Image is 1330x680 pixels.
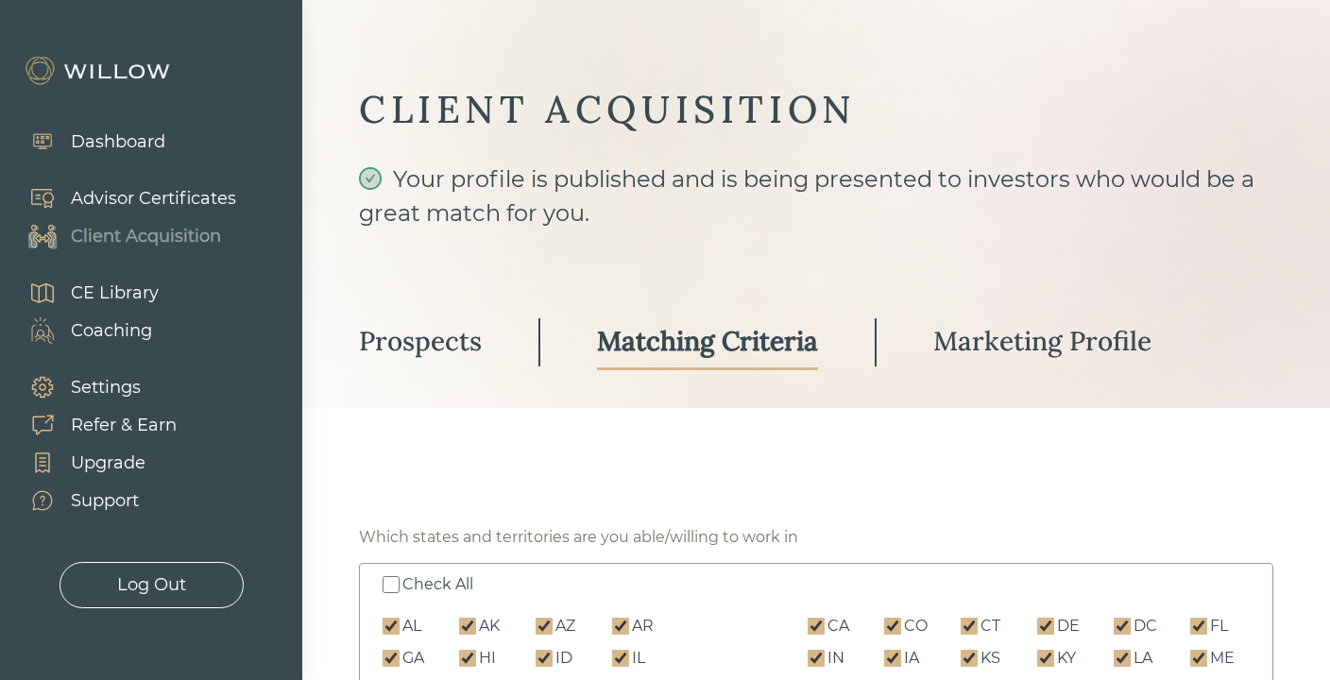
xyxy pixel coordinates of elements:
[459,618,476,635] input: AK
[555,647,572,670] div: ID
[9,406,177,444] a: Refer & Earn
[904,615,928,637] div: CO
[9,444,177,482] a: Upgrade
[359,85,1273,134] div: CLIENT ACQUISITION
[359,526,798,549] div: Which states and territories are you able/willing to work in
[359,162,1273,264] div: Your profile is published and is being presented to investors who would be a great match for you.
[117,572,186,598] div: Log Out
[71,488,139,514] div: Support
[1210,647,1235,670] div: ME
[536,618,553,635] input: AZ
[1057,615,1080,637] div: DE
[71,450,145,476] div: Upgrade
[71,375,141,400] div: Settings
[632,647,645,670] div: IL
[9,123,165,161] a: Dashboard
[383,650,400,667] input: GA
[1057,647,1076,670] div: KY
[9,368,177,406] a: Settings
[1114,650,1131,667] input: LA
[24,56,175,86] img: Willow
[536,650,553,667] input: ID
[71,224,221,249] div: Client Acquisition
[479,615,500,637] div: AK
[71,413,177,438] div: Refer & Earn
[597,324,818,358] div: Matching Criteria
[632,615,654,637] div: AR
[1037,650,1054,667] input: KY
[402,615,421,637] div: AL
[9,312,159,349] a: Coaching
[359,167,382,190] span: check-circle
[71,186,236,212] div: Advisor Certificates
[827,615,849,637] div: CA
[1114,618,1131,635] input: DC
[980,615,1000,637] div: CT
[884,650,901,667] input: IA
[459,650,476,667] input: HI
[1190,618,1207,635] input: FL
[9,217,236,255] a: Client Acquisition
[961,650,978,667] input: KS
[1210,615,1228,637] div: FL
[479,647,496,670] div: HI
[383,576,400,593] input: Check All
[359,314,482,370] a: Prospects
[402,573,473,596] div: Check All
[1134,615,1157,637] div: DC
[359,324,482,358] div: Prospects
[612,618,629,635] input: AR
[1134,647,1152,670] div: LA
[383,618,400,635] input: AL
[402,647,424,670] div: GA
[71,280,159,306] div: CE Library
[612,650,629,667] input: IL
[904,647,919,670] div: IA
[827,647,844,670] div: IN
[933,324,1151,358] div: Marketing Profile
[9,179,236,217] a: Advisor Certificates
[555,615,575,637] div: AZ
[808,618,825,635] input: CA
[808,650,825,667] input: IN
[71,129,165,155] div: Dashboard
[1037,618,1054,635] input: DE
[71,318,152,344] div: Coaching
[1190,650,1207,667] input: ME
[980,647,1000,670] div: KS
[933,314,1151,370] a: Marketing Profile
[961,618,978,635] input: CT
[597,314,818,370] a: Matching Criteria
[9,274,159,312] a: CE Library
[884,618,901,635] input: CO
